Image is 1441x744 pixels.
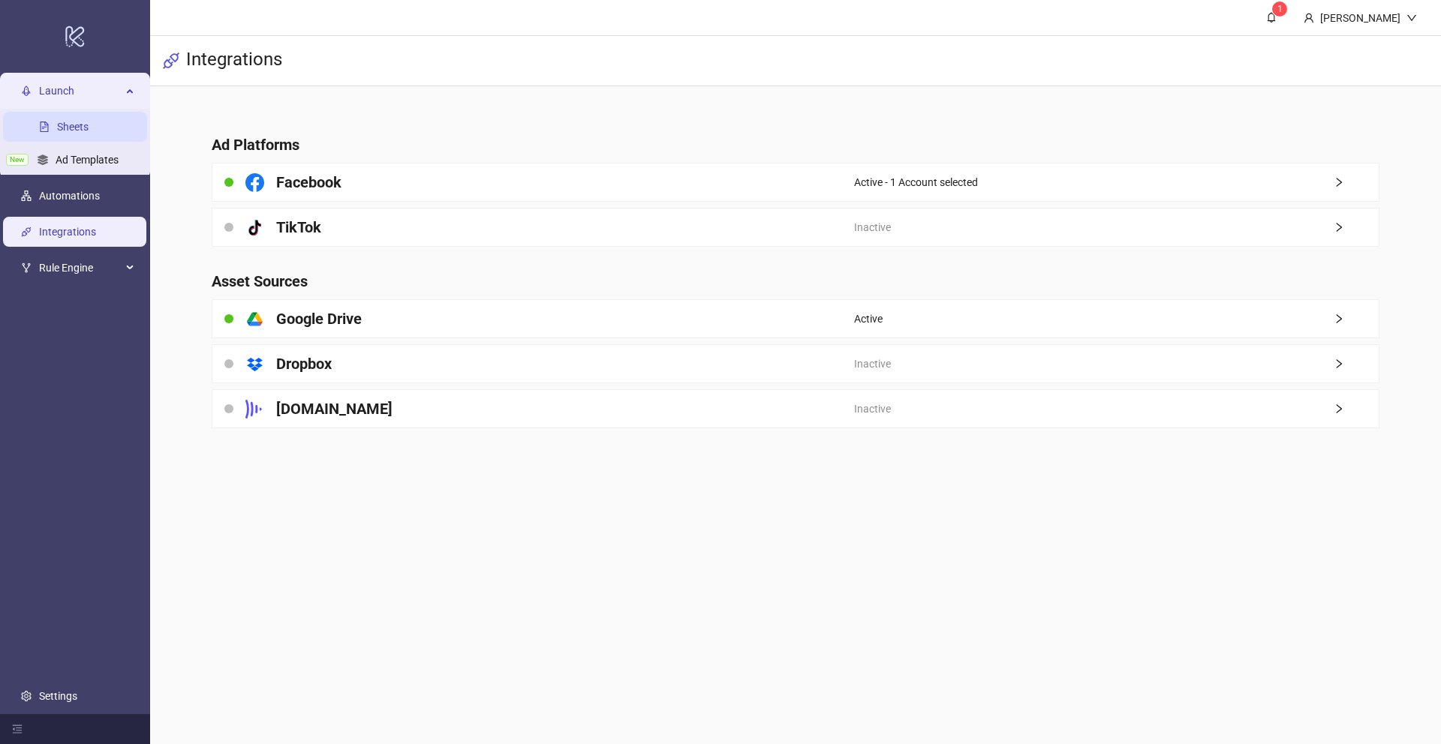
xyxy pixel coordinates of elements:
span: bell [1266,12,1277,22]
span: fork [21,262,32,273]
span: right [1334,222,1379,232]
span: user [1304,13,1314,23]
span: rocket [21,85,32,96]
h3: Integrations [186,48,282,73]
span: right [1334,403,1379,414]
a: Integrations [39,226,96,238]
a: Automations [39,190,100,202]
a: Google DriveActiveright [212,299,1379,338]
h4: Dropbox [276,353,332,374]
span: 1 [1277,4,1283,14]
h4: [DOMAIN_NAME] [276,398,393,419]
span: Active [854,310,883,327]
span: api [162,52,180,70]
span: menu-fold [12,724,23,734]
span: right [1334,313,1379,324]
span: Inactive [854,400,891,417]
sup: 1 [1272,1,1287,16]
svg: Frame.io Logo [245,400,264,418]
a: FacebookActive - 1 Account selectedright [212,163,1379,202]
a: Settings [39,690,77,702]
h4: TikTok [276,217,321,238]
span: Inactive [854,219,891,235]
span: Active - 1 Account selected [854,174,978,190]
h4: Asset Sources [212,271,1379,292]
span: Rule Engine [39,253,122,283]
a: TikTokInactiveright [212,208,1379,247]
span: Launch [39,76,122,106]
span: right [1334,358,1379,369]
h4: Ad Platforms [212,134,1379,155]
span: Inactive [854,355,891,372]
a: DropboxInactiveright [212,344,1379,383]
a: [DOMAIN_NAME]Inactiveright [212,389,1379,428]
a: Ad Templates [56,154,119,166]
span: right [1334,177,1379,187]
a: Sheets [57,121,89,133]
h4: Google Drive [276,308,362,329]
span: down [1406,13,1417,23]
h4: Facebook [276,172,341,193]
div: [PERSON_NAME] [1314,10,1406,26]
